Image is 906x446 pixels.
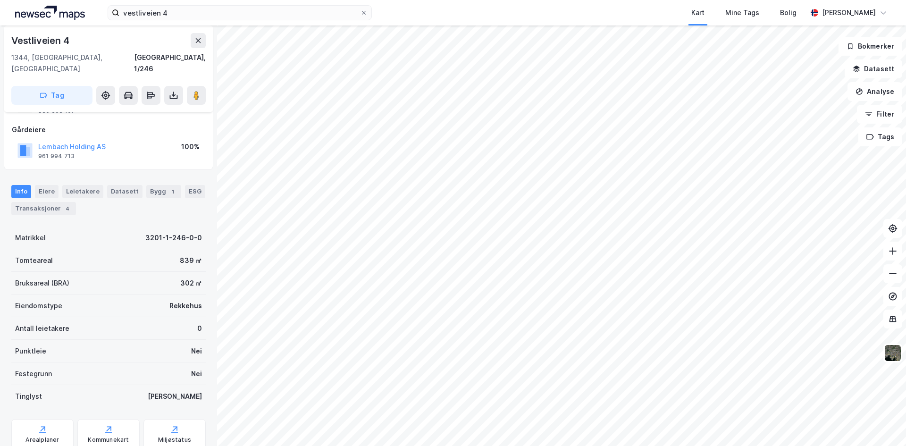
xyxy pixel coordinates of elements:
div: Datasett [107,185,143,198]
div: [PERSON_NAME] [822,7,876,18]
div: 839 ㎡ [180,255,202,266]
div: Vestliveien 4 [11,33,71,48]
div: Antall leietakere [15,323,69,334]
div: Bolig [780,7,797,18]
div: 1 [168,187,177,196]
div: Kommunekart [88,436,129,444]
div: [GEOGRAPHIC_DATA], 1/246 [134,52,206,75]
div: 3201-1-246-0-0 [145,232,202,244]
button: Tag [11,86,92,105]
div: Transaksjoner [11,202,76,215]
div: Leietakere [62,185,103,198]
div: 100% [181,141,200,152]
div: Info [11,185,31,198]
div: Nei [191,345,202,357]
div: Nei [191,368,202,379]
div: Festegrunn [15,368,52,379]
div: ESG [185,185,205,198]
div: Eiendomstype [15,300,62,311]
img: 9k= [884,344,902,362]
div: Eiere [35,185,59,198]
div: 1344, [GEOGRAPHIC_DATA], [GEOGRAPHIC_DATA] [11,52,134,75]
div: 302 ㎡ [180,278,202,289]
div: Rekkehus [169,300,202,311]
iframe: Chat Widget [859,401,906,446]
button: Analyse [847,82,902,101]
div: Bygg [146,185,181,198]
button: Tags [858,127,902,146]
div: 961 994 713 [38,152,75,160]
div: Bruksareal (BRA) [15,278,69,289]
div: Matrikkel [15,232,46,244]
img: logo.a4113a55bc3d86da70a041830d287a7e.svg [15,6,85,20]
div: 4 [63,204,72,213]
div: Mine Tags [725,7,759,18]
div: Tomteareal [15,255,53,266]
button: Filter [857,105,902,124]
div: Gårdeiere [12,124,205,135]
div: [PERSON_NAME] [148,391,202,402]
button: Bokmerker [839,37,902,56]
div: 0 [197,323,202,334]
div: Punktleie [15,345,46,357]
input: Søk på adresse, matrikkel, gårdeiere, leietakere eller personer [119,6,360,20]
div: Tinglyst [15,391,42,402]
button: Datasett [845,59,902,78]
div: Kart [691,7,705,18]
div: Arealplaner [25,436,59,444]
div: Miljøstatus [158,436,191,444]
